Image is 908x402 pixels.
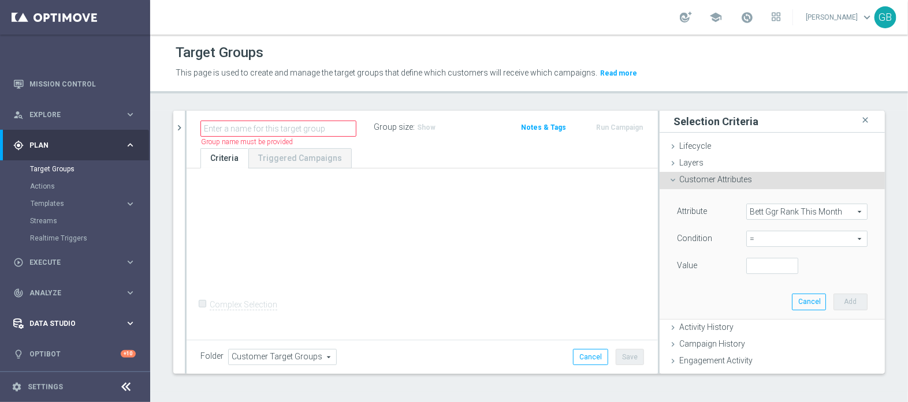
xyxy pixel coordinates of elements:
span: Data Studio [29,320,125,327]
button: Data Studio keyboard_arrow_right [13,319,136,328]
div: Templates [30,195,149,212]
i: person_search [13,110,24,120]
div: Realtime Triggers [30,230,149,247]
button: chevron_right [173,111,185,145]
i: keyboard_arrow_right [125,287,136,298]
button: play_circle_outline Execute keyboard_arrow_right [13,258,136,267]
a: Settings [28,384,63,390]
button: Save [616,349,644,365]
button: track_changes Analyze keyboard_arrow_right [13,288,136,298]
span: Templates [31,200,113,207]
span: Layers [679,158,704,167]
lable: Attribute [677,206,707,216]
a: [PERSON_NAME]keyboard_arrow_down [805,9,874,26]
a: Mission Control [29,69,136,99]
label: : [413,122,415,132]
h3: Selection Criteria [673,115,758,128]
span: keyboard_arrow_down [861,11,873,24]
button: Add [833,294,868,310]
button: Cancel [792,294,826,310]
label: Complex Selection [210,299,277,310]
span: Activity History [679,322,734,332]
span: This page is used to create and manage the target groups that define which customers will receive... [176,68,597,77]
i: chevron_right [174,122,185,133]
a: Streams [30,216,120,226]
button: person_search Explore keyboard_arrow_right [13,110,136,119]
div: Data Studio [13,318,125,329]
span: Campaign History [679,339,745,348]
div: Analyze [13,288,125,298]
div: Plan [13,140,125,151]
label: Group size [374,122,413,132]
div: Execute [13,257,125,268]
i: keyboard_arrow_right [125,109,136,120]
span: Analyze [29,290,125,296]
span: Engagement Activity [679,356,753,365]
i: keyboard_arrow_right [125,198,136,209]
div: Streams [30,212,149,230]
div: Actions [30,178,149,195]
div: Optibot [13,339,136,369]
a: Optibot [29,339,121,369]
i: keyboard_arrow_right [125,318,136,329]
span: school [709,11,722,24]
button: Templates keyboard_arrow_right [30,199,136,208]
a: Actions [30,182,120,191]
i: settings [12,382,22,392]
div: Target Groups [30,160,149,178]
label: Group name must be provided [201,137,293,147]
button: gps_fixed Plan keyboard_arrow_right [13,141,136,150]
span: Plan [29,142,125,149]
i: keyboard_arrow_right [125,140,136,151]
div: +10 [121,350,136,358]
h1: Target Groups [176,44,263,61]
input: Enter a name for this target group [200,121,356,137]
span: Execute [29,259,125,266]
button: lightbulb Optibot +10 [13,350,136,359]
button: Mission Control [13,80,136,89]
i: keyboard_arrow_right [125,257,136,268]
i: track_changes [13,288,24,298]
span: Game History [679,373,730,382]
button: Cancel [573,349,608,365]
a: Target Groups [30,164,120,174]
span: Customer Attributes [679,175,752,184]
button: Notes & Tags [520,121,567,134]
div: Explore [13,110,125,120]
i: lightbulb [13,349,24,359]
span: Lifecycle [679,141,711,151]
a: Criteria [200,148,248,168]
div: Templates [31,200,125,207]
label: Folder [200,351,224,361]
div: Mission Control [13,69,136,99]
i: close [859,112,871,128]
div: GB [874,6,896,28]
button: Read more [599,67,638,80]
i: gps_fixed [13,140,24,151]
i: play_circle_outline [13,257,24,268]
label: Value [677,260,697,270]
a: Realtime Triggers [30,234,120,243]
a: Triggered Campaigns [248,148,352,168]
lable: Condition [677,234,712,243]
span: Explore [29,111,125,118]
